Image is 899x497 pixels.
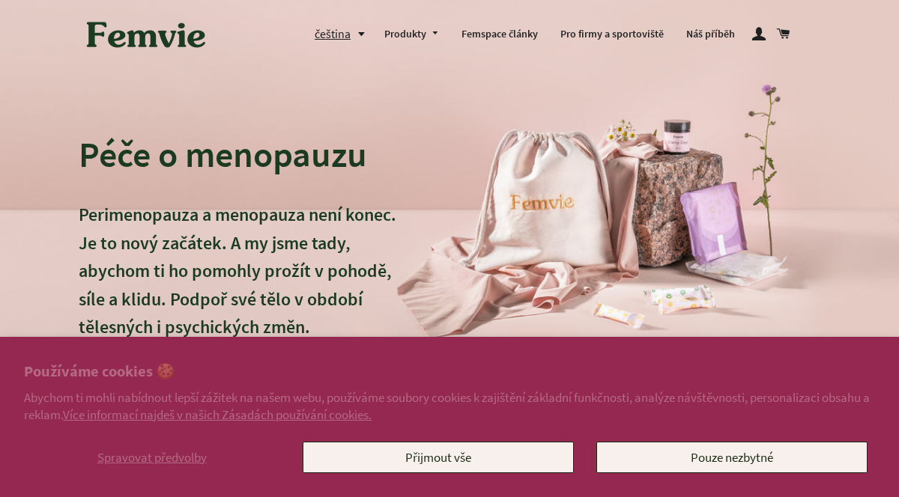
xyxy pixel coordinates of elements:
[303,442,574,473] button: Přijmout vše
[97,449,207,466] span: Spravovat předvolby
[373,15,451,54] a: Produkty
[63,406,372,423] a: Více informací najdeš v našich Zásadách používání cookies.
[79,11,214,58] img: Femvie
[24,389,875,422] p: Abychom ti mohli nabídnout lepší zážitek na našem webu, používáme soubory cookies k zajištění zák...
[79,132,413,177] h2: Péče o menopauzu
[549,15,675,54] a: Pro firmy a sportoviště
[24,442,280,473] button: Spravovat předvolby
[315,24,373,44] button: čeština
[450,15,549,54] a: Femspace články
[596,442,868,473] button: Pouze nezbytné
[675,15,746,54] a: Náš příběh
[24,361,875,382] h2: Používáme cookies 🍪
[79,201,413,369] p: Perimenopauza a menopauza není konec. Je to nový začátek. A my jsme tady, abychom ti ho pomohly p...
